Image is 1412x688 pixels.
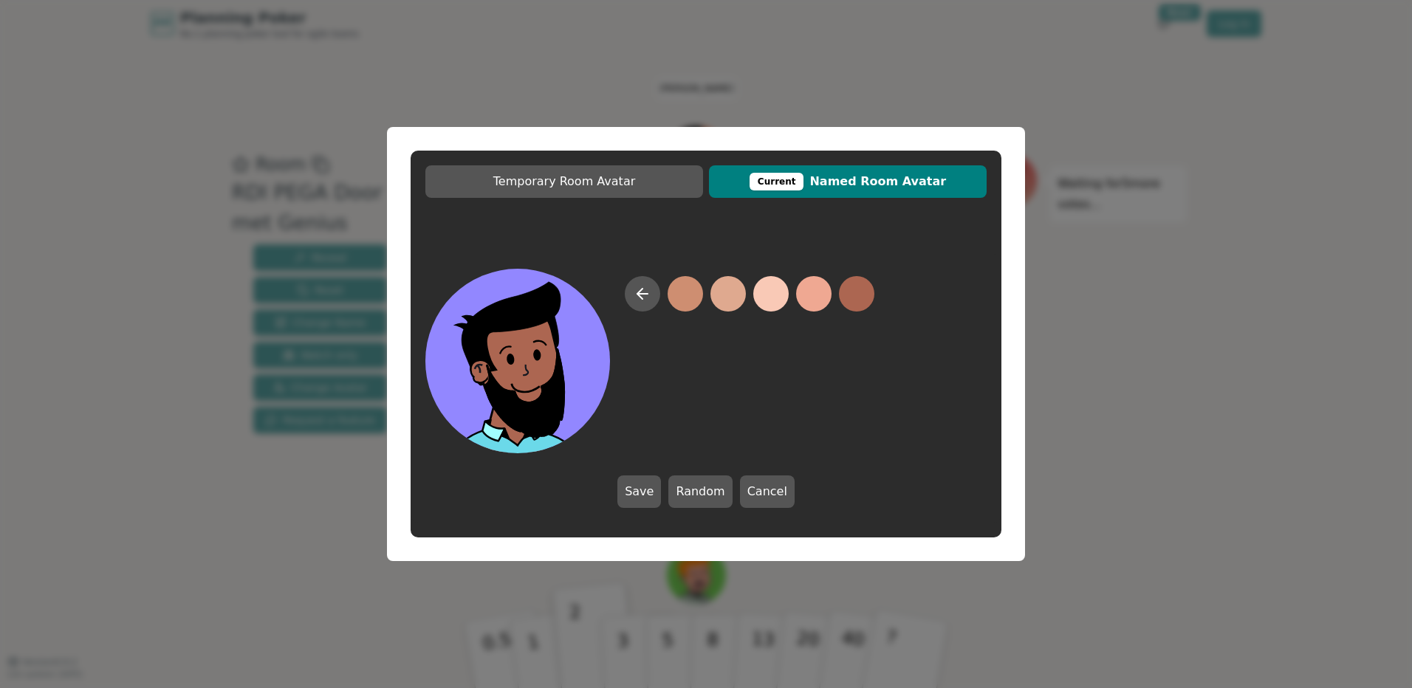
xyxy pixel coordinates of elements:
button: Cancel [740,475,795,508]
button: CurrentNamed Room Avatar [709,165,987,198]
button: Temporary Room Avatar [425,165,703,198]
span: Named Room Avatar [716,173,979,190]
span: Temporary Room Avatar [433,173,696,190]
div: This avatar will be displayed in dedicated rooms [750,173,804,190]
button: Random [668,475,732,508]
button: Save [617,475,661,508]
